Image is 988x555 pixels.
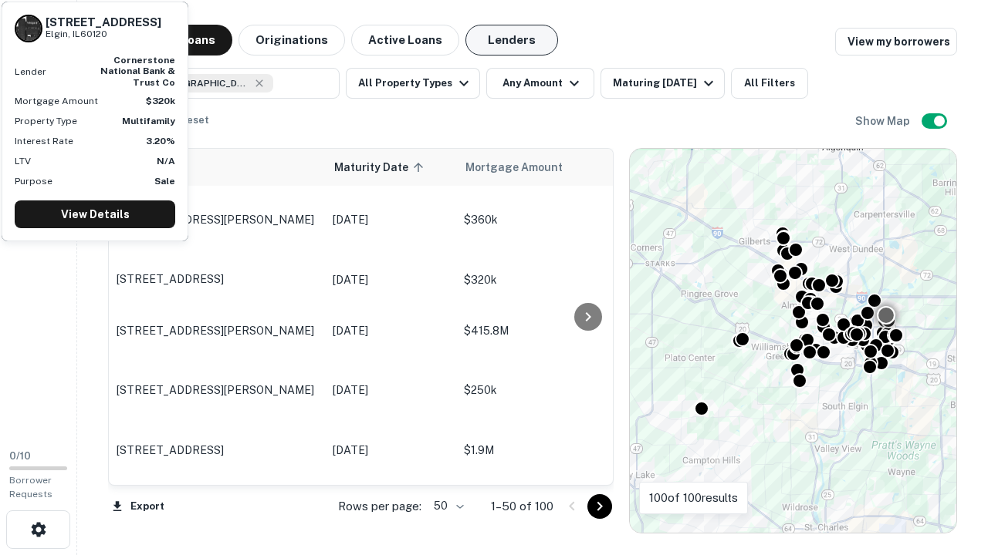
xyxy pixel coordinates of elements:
[146,96,175,106] strong: $320k
[146,136,175,146] strong: 3.20%
[456,149,626,186] th: Mortgage Amount
[333,442,448,459] p: [DATE]
[239,25,345,55] button: Originations
[351,25,459,55] button: Active Loans
[464,382,618,399] p: $250k
[334,158,428,177] span: Maturity Date
[325,149,456,186] th: Maturity Date
[731,68,808,99] button: All Filters
[117,272,317,286] p: [STREET_ADDRESS]
[333,211,448,228] p: [DATE]
[911,432,988,506] iframe: Chat Widget
[46,15,161,29] h6: [STREET_ADDRESS]
[428,495,466,517] div: 50
[117,324,317,338] p: [STREET_ADDRESS][PERSON_NAME]
[15,94,98,108] p: Mortgage Amount
[465,158,583,177] span: Mortgage Amount
[491,497,553,516] p: 1–50 of 100
[649,489,738,507] p: 100 of 100 results
[15,114,77,128] p: Property Type
[613,74,718,92] div: Maturing [DATE]
[464,322,618,339] p: $415.8M
[464,271,618,288] p: $320k
[15,65,46,79] p: Lender
[630,149,956,533] div: 0 0
[464,442,618,459] p: $1.9M
[15,200,175,228] a: View Details
[346,68,480,99] button: All Property Types
[117,213,317,227] p: [STREET_ADDRESS][PERSON_NAME]
[108,495,168,518] button: Export
[109,149,325,186] th: Location
[9,475,52,499] span: Borrower Requests
[15,154,31,168] p: LTV
[117,443,317,457] p: [STREET_ADDRESS]
[15,174,52,188] p: Purpose
[855,113,912,129] h6: Show Map
[338,497,421,516] p: Rows per page:
[170,105,219,136] button: Reset
[9,450,31,462] span: 0 / 10
[464,211,618,228] p: $360k
[117,383,317,397] p: [STREET_ADDRESS][PERSON_NAME]
[587,494,612,519] button: Go to next page
[333,271,448,288] p: [DATE]
[122,116,175,126] strong: Multifamily
[465,25,558,55] button: Lenders
[100,55,175,88] strong: cornerstone national bank & trust co
[154,176,175,187] strong: Sale
[157,156,175,166] strong: N/A
[15,134,73,148] p: Interest Rate
[333,322,448,339] p: [DATE]
[835,28,957,55] a: View my borrowers
[333,382,448,399] p: [DATE]
[486,68,594,99] button: Any Amount
[134,76,250,90] span: Elgin, [GEOGRAPHIC_DATA], [GEOGRAPHIC_DATA]
[46,27,161,42] p: Elgin, IL60120
[601,68,725,99] button: Maturing [DATE]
